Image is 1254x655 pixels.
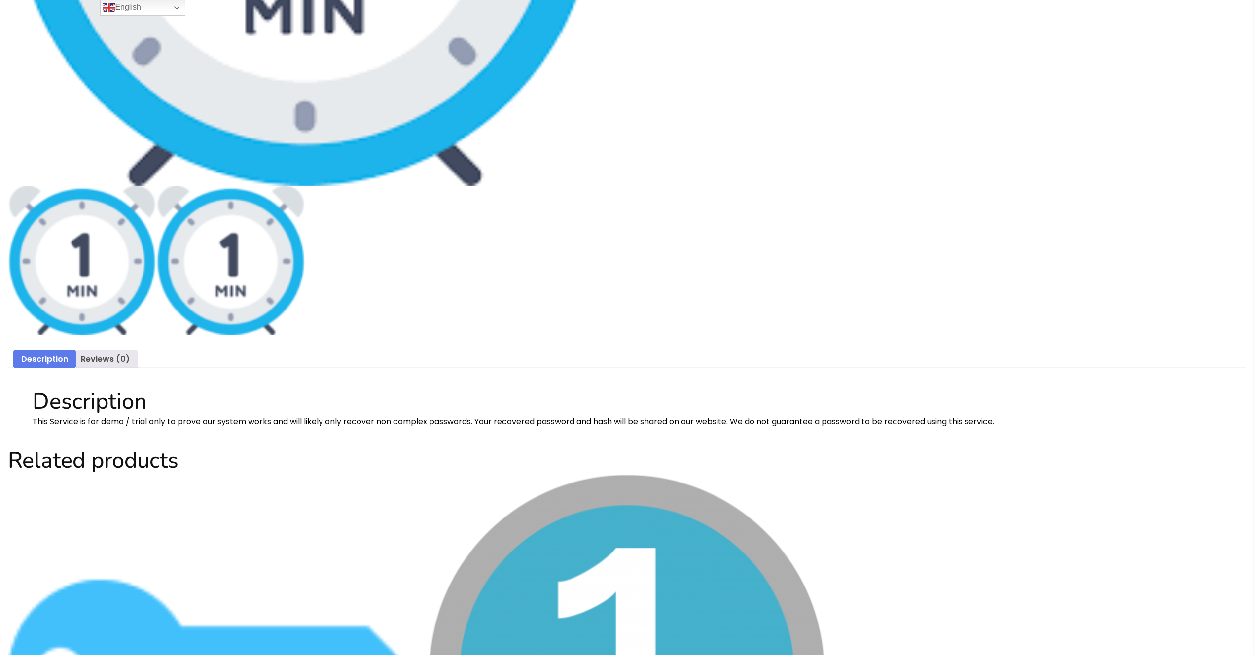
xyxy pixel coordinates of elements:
[33,388,1221,415] h2: Description
[103,2,115,14] img: en
[8,186,156,334] img: Public Password Recovery 1 Minute (free trial demo)
[156,186,305,334] img: Public Password Recovery 1 Minute (free trial demo) - Image 2
[21,350,68,369] a: Description
[8,448,1246,474] h2: Related products
[81,350,130,369] a: Reviews (0)
[8,381,1246,431] div: This Service is for demo / trial only to prove our system works and will likely only recover non ...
